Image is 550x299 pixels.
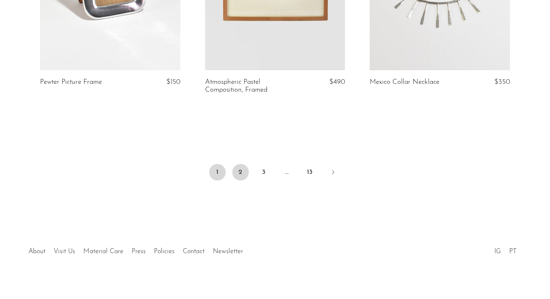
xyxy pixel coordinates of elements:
span: 1 [209,164,226,180]
span: $150 [166,78,180,85]
a: 2 [232,164,249,180]
span: $490 [329,78,345,85]
a: Policies [154,248,175,255]
a: Material Care [83,248,123,255]
a: Pewter Picture Frame [40,78,102,86]
a: Visit Us [54,248,75,255]
ul: Social Medias [490,242,521,257]
a: Press [132,248,146,255]
a: Contact [183,248,205,255]
a: Next [325,164,341,182]
span: … [279,164,295,180]
a: IG [494,248,501,255]
ul: Quick links [24,242,247,257]
a: Mexico Collar Necklace [370,78,439,86]
a: PT [509,248,517,255]
a: Atmospheric Pastel Composition, Framed [205,78,298,94]
span: $350 [494,78,510,85]
a: 3 [255,164,272,180]
a: About [28,248,45,255]
a: 13 [302,164,318,180]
